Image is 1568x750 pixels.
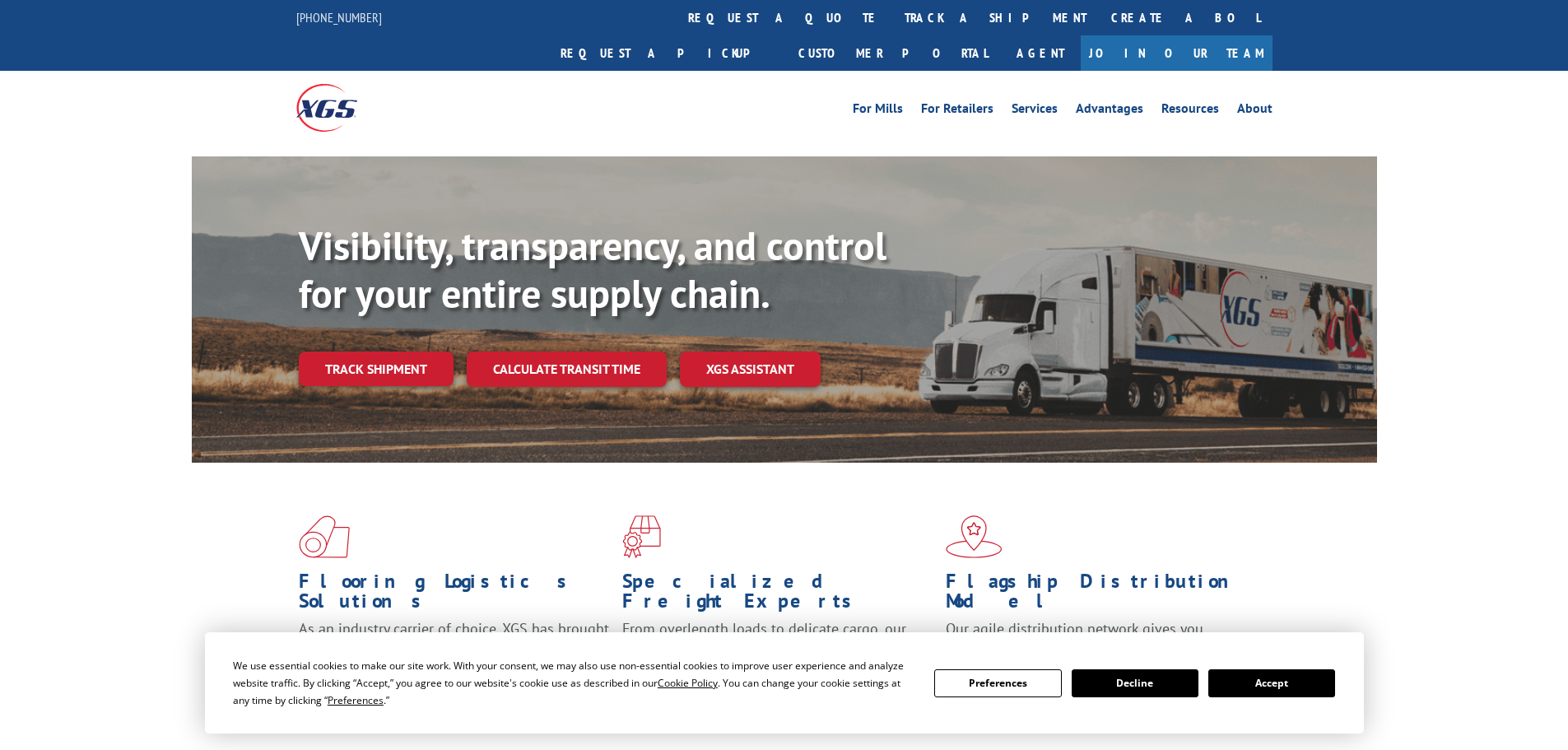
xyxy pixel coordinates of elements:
[680,352,821,387] a: XGS ASSISTANT
[299,515,350,558] img: xgs-icon-total-supply-chain-intelligence-red
[622,571,933,619] h1: Specialized Freight Experts
[1081,35,1273,71] a: Join Our Team
[946,571,1257,619] h1: Flagship Distribution Model
[786,35,1000,71] a: Customer Portal
[548,35,786,71] a: Request a pickup
[328,693,384,707] span: Preferences
[299,220,886,319] b: Visibility, transparency, and control for your entire supply chain.
[1161,102,1219,120] a: Resources
[1000,35,1081,71] a: Agent
[1012,102,1058,120] a: Services
[921,102,993,120] a: For Retailers
[467,352,667,387] a: Calculate transit time
[934,669,1061,697] button: Preferences
[853,102,903,120] a: For Mills
[1076,102,1143,120] a: Advantages
[299,571,610,619] h1: Flooring Logistics Solutions
[299,619,609,678] span: As an industry carrier of choice, XGS has brought innovation and dedication to flooring logistics...
[1237,102,1273,120] a: About
[1208,669,1335,697] button: Accept
[205,632,1364,734] div: Cookie Consent Prompt
[233,657,914,709] div: We use essential cookies to make our site work. With your consent, we may also use non-essential ...
[296,9,382,26] a: [PHONE_NUMBER]
[299,352,454,386] a: Track shipment
[1072,669,1198,697] button: Decline
[658,676,718,690] span: Cookie Policy
[622,619,933,692] p: From overlength loads to delicate cargo, our experienced staff knows the best way to move your fr...
[622,515,661,558] img: xgs-icon-focused-on-flooring-red
[946,515,1003,558] img: xgs-icon-flagship-distribution-model-red
[946,619,1249,658] span: Our agile distribution network gives you nationwide inventory management on demand.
